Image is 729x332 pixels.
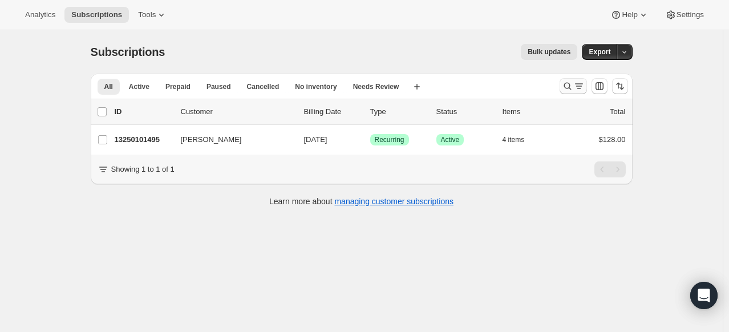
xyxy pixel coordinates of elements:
span: All [104,82,113,91]
span: Cancelled [247,82,280,91]
button: Bulk updates [521,44,577,60]
p: Showing 1 to 1 of 1 [111,164,175,175]
span: Subscriptions [71,10,122,19]
div: Open Intercom Messenger [690,282,718,309]
button: Create new view [408,79,426,95]
span: Help [622,10,637,19]
span: Bulk updates [528,47,570,56]
span: Analytics [25,10,55,19]
span: [DATE] [304,135,327,144]
button: [PERSON_NAME] [174,131,288,149]
p: Total [610,106,625,118]
p: Learn more about [269,196,453,207]
span: Recurring [375,135,404,144]
button: Settings [658,7,711,23]
button: Subscriptions [64,7,129,23]
button: Export [582,44,617,60]
p: Status [436,106,493,118]
p: Billing Date [304,106,361,118]
div: IDCustomerBilling DateTypeStatusItemsTotal [115,106,626,118]
p: Customer [181,106,295,118]
button: Analytics [18,7,62,23]
button: Customize table column order and visibility [592,78,607,94]
span: 4 items [503,135,525,144]
button: Search and filter results [560,78,587,94]
span: Prepaid [165,82,191,91]
span: Needs Review [353,82,399,91]
span: Active [129,82,149,91]
div: 13250101495[PERSON_NAME][DATE]SuccessRecurringSuccessActive4 items$128.00 [115,132,626,148]
span: Subscriptions [91,46,165,58]
a: managing customer subscriptions [334,197,453,206]
button: Help [604,7,655,23]
button: 4 items [503,132,537,148]
span: Tools [138,10,156,19]
p: 13250101495 [115,134,172,145]
button: Tools [131,7,174,23]
span: Paused [206,82,231,91]
span: Settings [677,10,704,19]
button: Sort the results [612,78,628,94]
span: No inventory [295,82,337,91]
div: Type [370,106,427,118]
span: [PERSON_NAME] [181,134,242,145]
p: ID [115,106,172,118]
div: Items [503,106,560,118]
span: Active [441,135,460,144]
span: Export [589,47,610,56]
nav: Pagination [594,161,626,177]
span: $128.00 [599,135,626,144]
